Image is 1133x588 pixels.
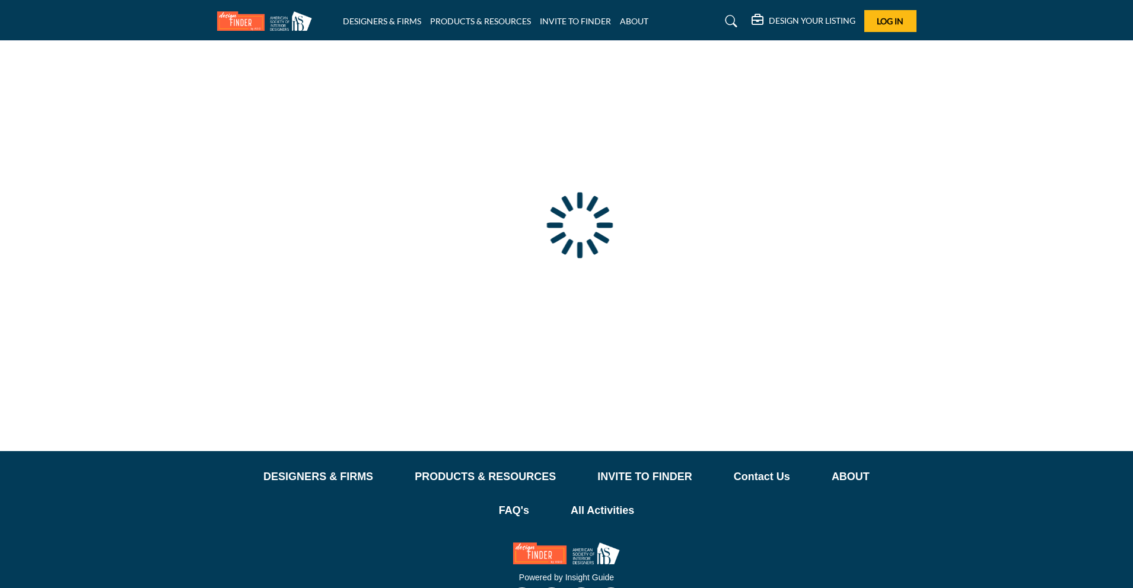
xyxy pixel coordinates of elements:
a: Powered by Insight Guide [519,573,614,582]
div: DESIGN YOUR LISTING [752,14,855,28]
span: Log In [877,16,903,26]
a: PRODUCTS & RESOURCES [415,469,556,485]
a: DESIGNERS & FIRMS [263,469,373,485]
a: INVITE TO FINDER [597,469,692,485]
a: ABOUT [620,16,648,26]
a: INVITE TO FINDER [540,16,611,26]
a: All Activities [571,503,634,519]
button: Log In [864,10,916,32]
a: ABOUT [832,469,870,485]
h5: DESIGN YOUR LISTING [769,15,855,26]
img: Site Logo [217,11,318,31]
a: PRODUCTS & RESOURCES [430,16,531,26]
a: DESIGNERS & FIRMS [343,16,421,26]
a: Contact Us [734,469,790,485]
a: Search [714,12,745,31]
img: No Site Logo [513,542,620,564]
a: FAQ's [499,503,529,519]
